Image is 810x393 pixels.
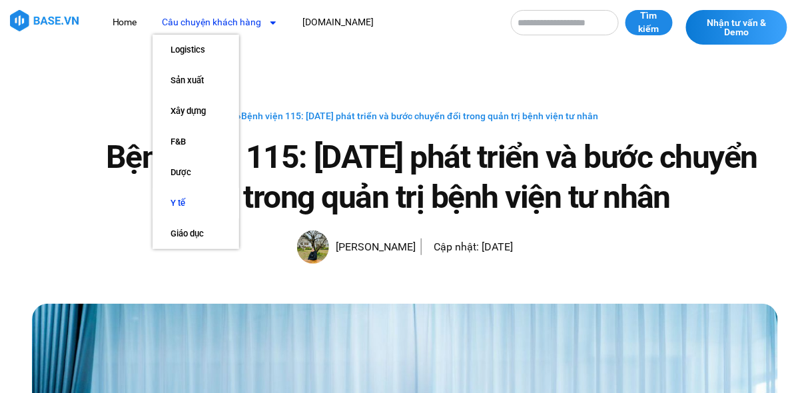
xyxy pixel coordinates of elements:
[686,10,787,45] a: Nhận tư vấn & Demo
[153,96,239,127] a: Xây dựng
[103,10,498,35] nav: Menu
[85,137,778,217] h1: Bệnh viện 115: [DATE] phát triển và bước chuyển đổi trong quản trị bệnh viện tư nhân
[153,157,239,188] a: Dược
[153,188,239,218] a: Y tế
[329,238,416,256] span: [PERSON_NAME]
[482,240,513,253] time: [DATE]
[242,111,599,121] span: Bệnh viện 115: [DATE] phát triển và bước chuyển đổi trong quản trị bệnh viện tư nhân
[153,35,239,249] ul: Câu chuyện khách hàng
[297,230,329,264] img: Picture of Đoàn Đức
[699,18,774,37] span: Nhận tư vấn & Demo
[625,10,673,35] button: Tìm kiếm
[639,9,659,35] span: Tìm kiếm
[103,10,147,35] a: Home
[153,127,239,157] a: F&B
[297,230,416,264] a: Picture of Đoàn Đức [PERSON_NAME]
[293,10,384,35] a: [DOMAIN_NAME]
[434,240,479,253] span: Cập nhật:
[153,35,239,65] a: Logistics
[212,111,599,121] span: »
[153,10,288,35] a: Câu chuyện khách hàng
[153,65,239,96] a: Sản xuất
[153,218,239,249] a: Giáo dục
